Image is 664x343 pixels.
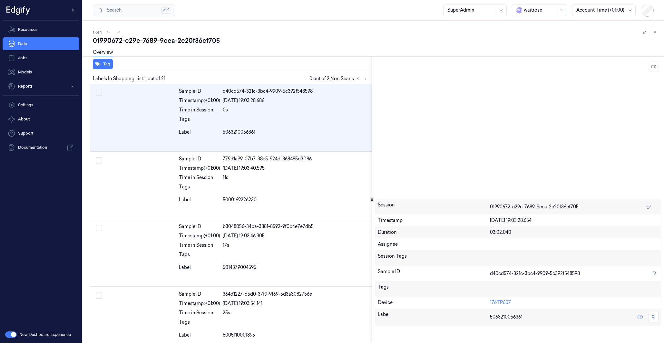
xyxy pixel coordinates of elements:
a: Jobs [3,52,79,64]
div: Timestamp (+01:00) [179,233,220,239]
span: 8005110001895 [223,332,255,338]
div: 11s [223,174,369,181]
div: 25s [223,310,369,316]
span: Search [104,7,122,14]
div: Sample ID [378,268,490,279]
span: 5014379004595 [223,264,256,271]
button: Search⌘K [93,5,175,16]
a: Settings [3,99,79,111]
button: Tag [93,59,113,69]
div: Timestamp [378,217,490,224]
div: Timestamp (+01:00) [179,97,220,104]
button: Select row [96,225,102,231]
div: Label [179,264,220,271]
a: Resources [3,23,79,36]
div: Time in Session [179,310,220,316]
a: Models [3,66,79,79]
div: [DATE] 19:03:28.686 [223,97,369,104]
button: Select row [96,157,102,164]
button: Select row [96,292,102,299]
div: 779d1a99-07b7-38e5-924d-868485d3f186 [223,156,369,162]
div: 03:02.040 [490,229,659,236]
span: W a [516,7,522,14]
a: Support [3,127,79,140]
div: Sample ID [179,291,220,298]
div: Device [378,299,490,306]
div: 0s [223,107,369,113]
div: [DATE] 19:03:40.595 [223,165,369,172]
div: Label [378,311,490,323]
a: Overview [93,49,113,56]
div: Tags [179,319,220,329]
button: Select row [96,90,102,96]
span: 5063210056361 [223,129,255,136]
div: Tags [179,184,220,194]
span: 01990672-c29e-7689-9cea-2e20f36cf705 [490,204,579,210]
div: Duration [378,229,490,236]
span: 5000169226230 [223,196,257,203]
div: Tags [378,284,490,294]
div: Sample ID [179,88,220,95]
a: Documentation [3,141,79,154]
button: Reports [3,80,79,93]
div: 01990672-c29e-7689-9cea-2e20f36cf705 [93,36,659,45]
div: Timestamp (+01:00) [179,165,220,172]
div: d40cd574-321c-3bc4-9909-5c392f548598 [223,88,369,95]
div: Time in Session [179,242,220,249]
div: [DATE] 19:03:46.305 [223,233,369,239]
div: 17s [223,242,369,249]
span: 5063210056361 [490,314,522,320]
div: Sample ID [179,223,220,230]
div: Time in Session [179,174,220,181]
div: [DATE] 19:03:54.141 [223,300,369,307]
button: Toggle Navigation [69,5,79,15]
div: [DATE] 19:03:28.654 [490,217,659,224]
span: Labels In Shopping List: 1 out of 21 [93,75,165,82]
div: Timestamp (+01:00) [179,300,220,307]
div: b3048056-34ba-3881-8592-9f0b4e7e7db5 [223,223,369,230]
div: Assignee [378,241,659,248]
a: 176TP607 [490,300,511,305]
a: Data [3,37,79,50]
span: 1 of 1 [93,30,102,35]
div: Label [179,332,220,338]
div: Sample ID [179,156,220,162]
div: Label [179,196,220,203]
button: About [3,113,79,126]
div: Tags [179,251,220,262]
div: Time in Session [179,107,220,113]
span: d40cd574-321c-3bc4-9909-5c392f548598 [490,270,580,277]
div: 364d1227-d5d0-37f9-9f69-5d3a3082756e [223,291,369,298]
div: Label [179,129,220,136]
div: Session [378,202,490,212]
span: 0 out of 2 Non Scans [309,75,369,82]
div: Session Tags [378,253,490,263]
div: Tags [179,116,220,126]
